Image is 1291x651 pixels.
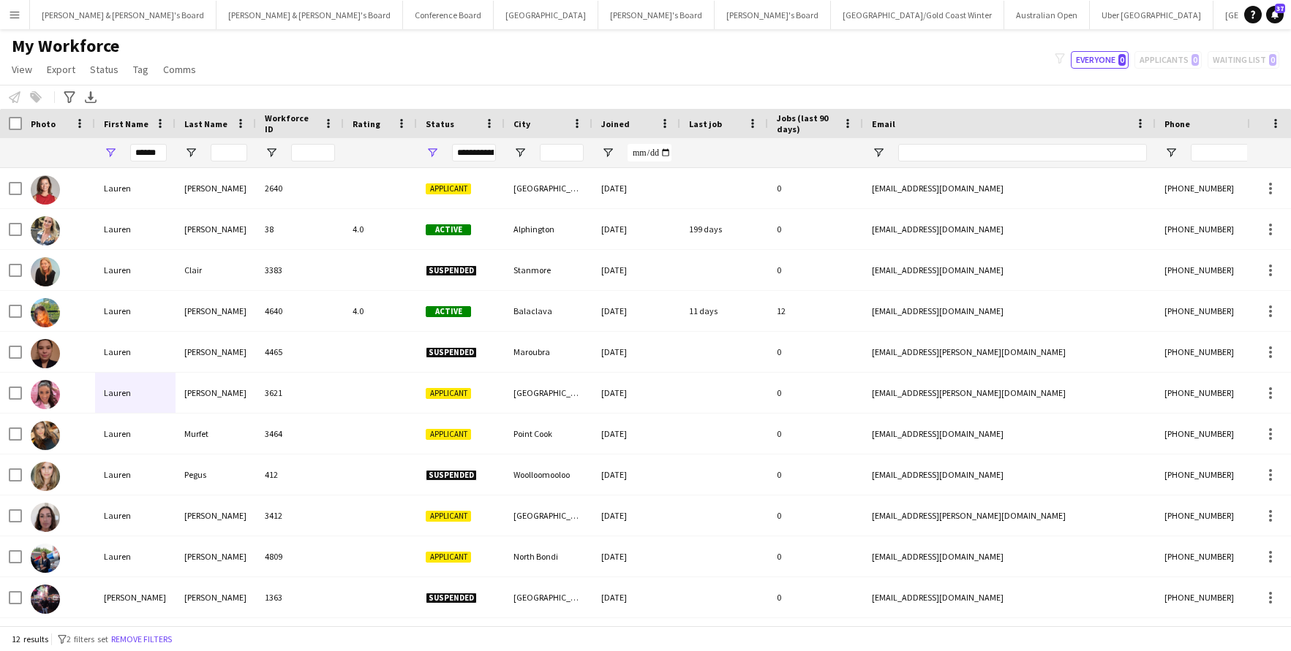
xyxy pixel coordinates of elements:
[31,257,60,286] img: Lauren Clair
[601,118,630,129] span: Joined
[689,118,722,129] span: Last job
[505,373,592,413] div: [GEOGRAPHIC_DATA]
[31,298,60,327] img: Lauren Freeman
[176,209,256,249] div: [PERSON_NAME]
[157,60,202,79] a: Comms
[592,454,680,495] div: [DATE]
[863,250,1156,290] div: [EMAIL_ADDRESS][DOMAIN_NAME]
[217,1,403,29] button: [PERSON_NAME] & [PERSON_NAME]'s Board
[344,209,417,249] div: 4.0
[768,414,863,454] div: 0
[680,291,768,331] div: 11 days
[176,332,256,372] div: [PERSON_NAME]
[176,495,256,536] div: [PERSON_NAME]
[768,536,863,576] div: 0
[31,462,60,491] img: Lauren Pegus
[513,146,527,159] button: Open Filter Menu
[768,291,863,331] div: 12
[863,373,1156,413] div: [EMAIL_ADDRESS][PERSON_NAME][DOMAIN_NAME]
[1275,4,1285,13] span: 37
[505,454,592,495] div: Woolloomooloo
[176,454,256,495] div: Pegus
[108,631,175,647] button: Remove filters
[104,118,148,129] span: First Name
[601,146,614,159] button: Open Filter Menu
[768,577,863,617] div: 0
[592,332,680,372] div: [DATE]
[426,146,439,159] button: Open Filter Menu
[768,250,863,290] div: 0
[898,144,1147,161] input: Email Filter Input
[592,250,680,290] div: [DATE]
[505,168,592,208] div: [GEOGRAPHIC_DATA]
[30,1,217,29] button: [PERSON_NAME] & [PERSON_NAME]'s Board
[95,250,176,290] div: Lauren
[426,470,477,481] span: Suspended
[61,88,78,106] app-action-btn: Advanced filters
[176,414,256,454] div: Murfet
[426,118,454,129] span: Status
[67,633,108,644] span: 2 filters set
[95,454,176,495] div: Lauren
[176,536,256,576] div: [PERSON_NAME]
[133,63,148,76] span: Tag
[265,146,278,159] button: Open Filter Menu
[768,209,863,249] div: 0
[31,216,60,245] img: Lauren Brooker
[176,168,256,208] div: [PERSON_NAME]
[592,577,680,617] div: [DATE]
[344,291,417,331] div: 4.0
[31,544,60,573] img: Lauren Wilson
[426,347,477,358] span: Suspended
[95,168,176,208] div: Lauren
[768,454,863,495] div: 0
[426,224,471,235] span: Active
[592,414,680,454] div: [DATE]
[494,1,598,29] button: [GEOGRAPHIC_DATA]
[426,593,477,604] span: Suspended
[592,291,680,331] div: [DATE]
[256,332,344,372] div: 4465
[863,577,1156,617] div: [EMAIL_ADDRESS][DOMAIN_NAME]
[1118,54,1126,66] span: 0
[777,113,837,134] span: Jobs (last 90 days)
[84,60,124,79] a: Status
[95,291,176,331] div: Lauren
[403,1,494,29] button: Conference Board
[95,209,176,249] div: Lauren
[6,60,38,79] a: View
[31,503,60,532] img: Lauren Swann
[426,429,471,440] span: Applicant
[95,495,176,536] div: Lauren
[680,209,768,249] div: 199 days
[176,577,256,617] div: [PERSON_NAME]
[211,144,247,161] input: Last Name Filter Input
[1071,51,1129,69] button: Everyone0
[768,168,863,208] div: 0
[95,332,176,372] div: Lauren
[426,306,471,317] span: Active
[176,291,256,331] div: [PERSON_NAME]
[256,577,344,617] div: 1363
[863,332,1156,372] div: [EMAIL_ADDRESS][PERSON_NAME][DOMAIN_NAME]
[256,373,344,413] div: 3621
[426,511,471,522] span: Applicant
[163,63,196,76] span: Comms
[256,495,344,536] div: 3412
[176,373,256,413] div: [PERSON_NAME]
[184,146,197,159] button: Open Filter Menu
[256,291,344,331] div: 4640
[540,144,584,161] input: City Filter Input
[95,373,176,413] div: Lauren
[592,209,680,249] div: [DATE]
[505,577,592,617] div: [GEOGRAPHIC_DATA]
[184,118,227,129] span: Last Name
[505,536,592,576] div: North Bondi
[31,339,60,368] img: Lauren Leong
[592,495,680,536] div: [DATE]
[863,209,1156,249] div: [EMAIL_ADDRESS][DOMAIN_NAME]
[505,250,592,290] div: Stanmore
[31,118,56,129] span: Photo
[715,1,831,29] button: [PERSON_NAME]'s Board
[863,291,1156,331] div: [EMAIL_ADDRESS][DOMAIN_NAME]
